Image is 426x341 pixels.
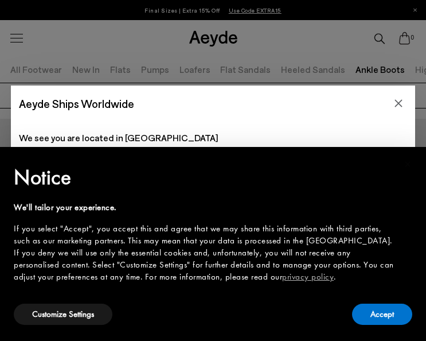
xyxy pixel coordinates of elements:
[282,271,334,282] a: privacy policy
[390,95,407,112] button: Close
[352,304,412,325] button: Accept
[14,201,394,214] div: We'll tailor your experience.
[19,94,134,114] span: Aeyde Ships Worldwide
[14,223,394,283] div: If you select "Accept", you accept this and agree that we may share this information with third p...
[14,304,112,325] button: Customize Settings
[404,155,412,173] span: ×
[19,131,408,145] p: We see you are located in [GEOGRAPHIC_DATA]
[14,162,394,192] h2: Notice
[394,150,421,178] button: Close this notice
